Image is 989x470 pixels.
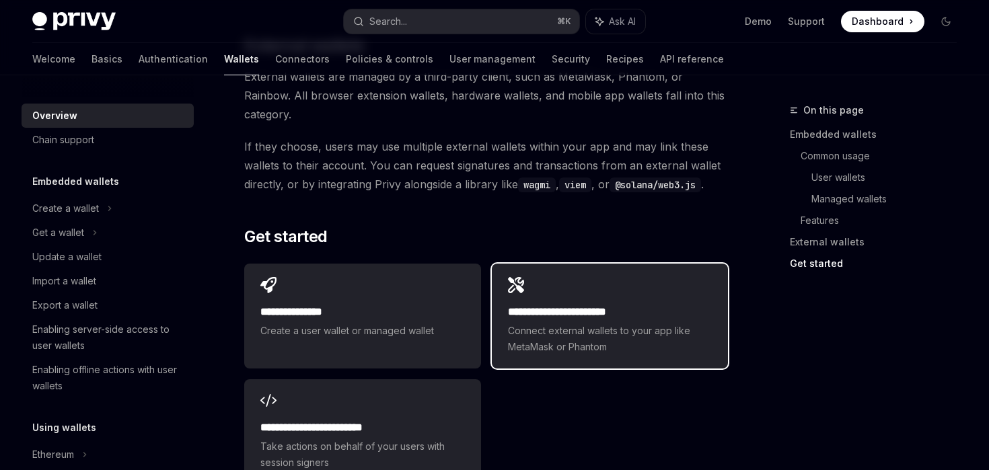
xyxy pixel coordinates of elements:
[557,16,571,27] span: ⌘ K
[518,178,556,192] code: wagmi
[32,297,98,313] div: Export a wallet
[841,11,924,32] a: Dashboard
[788,15,825,28] a: Support
[803,102,864,118] span: On this page
[586,9,645,34] button: Ask AI
[801,210,967,231] a: Features
[32,173,119,190] h5: Embedded wallets
[660,43,724,75] a: API reference
[606,43,644,75] a: Recipes
[32,362,186,394] div: Enabling offline actions with user wallets
[260,323,464,339] span: Create a user wallet or managed wallet
[552,43,590,75] a: Security
[801,145,967,167] a: Common usage
[790,231,967,253] a: External wallets
[32,43,75,75] a: Welcome
[790,124,967,145] a: Embedded wallets
[745,15,772,28] a: Demo
[935,11,957,32] button: Toggle dark mode
[508,323,712,355] span: Connect external wallets to your app like MetaMask or Phantom
[244,67,728,124] span: External wallets are managed by a third-party client, such as MetaMask, Phantom, or Rainbow. All ...
[609,15,636,28] span: Ask AI
[32,12,116,31] img: dark logo
[244,226,327,247] span: Get started
[32,420,96,436] h5: Using wallets
[32,200,99,217] div: Create a wallet
[22,128,194,152] a: Chain support
[811,188,967,210] a: Managed wallets
[559,178,591,192] code: viem
[32,446,74,463] div: Ethereum
[22,245,194,269] a: Update a wallet
[32,108,77,124] div: Overview
[344,9,579,34] button: Search...⌘K
[32,132,94,148] div: Chain support
[139,43,208,75] a: Authentication
[852,15,904,28] span: Dashboard
[275,43,330,75] a: Connectors
[22,293,194,317] a: Export a wallet
[22,317,194,358] a: Enabling server-side access to user wallets
[790,253,967,274] a: Get started
[32,249,102,265] div: Update a wallet
[22,104,194,128] a: Overview
[244,137,728,194] span: If they choose, users may use multiple external wallets within your app and may link these wallet...
[22,269,194,293] a: Import a wallet
[811,167,967,188] a: User wallets
[91,43,122,75] a: Basics
[610,178,701,192] code: @solana/web3.js
[369,13,407,30] div: Search...
[449,43,536,75] a: User management
[224,43,259,75] a: Wallets
[32,321,186,354] div: Enabling server-side access to user wallets
[22,358,194,398] a: Enabling offline actions with user wallets
[32,273,96,289] div: Import a wallet
[32,225,84,241] div: Get a wallet
[346,43,433,75] a: Policies & controls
